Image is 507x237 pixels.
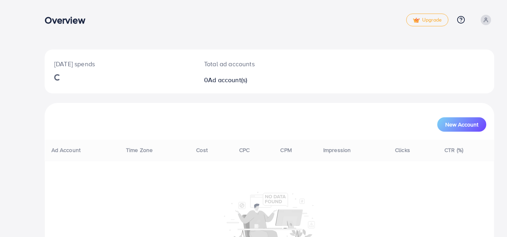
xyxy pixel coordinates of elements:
[54,59,185,69] p: [DATE] spends
[437,117,486,132] button: New Account
[204,76,297,84] h2: 0
[445,122,478,127] span: New Account
[204,59,297,69] p: Total ad accounts
[208,75,247,84] span: Ad account(s)
[45,14,91,26] h3: Overview
[406,14,448,26] a: tickUpgrade
[413,18,420,23] img: tick
[413,17,442,23] span: Upgrade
